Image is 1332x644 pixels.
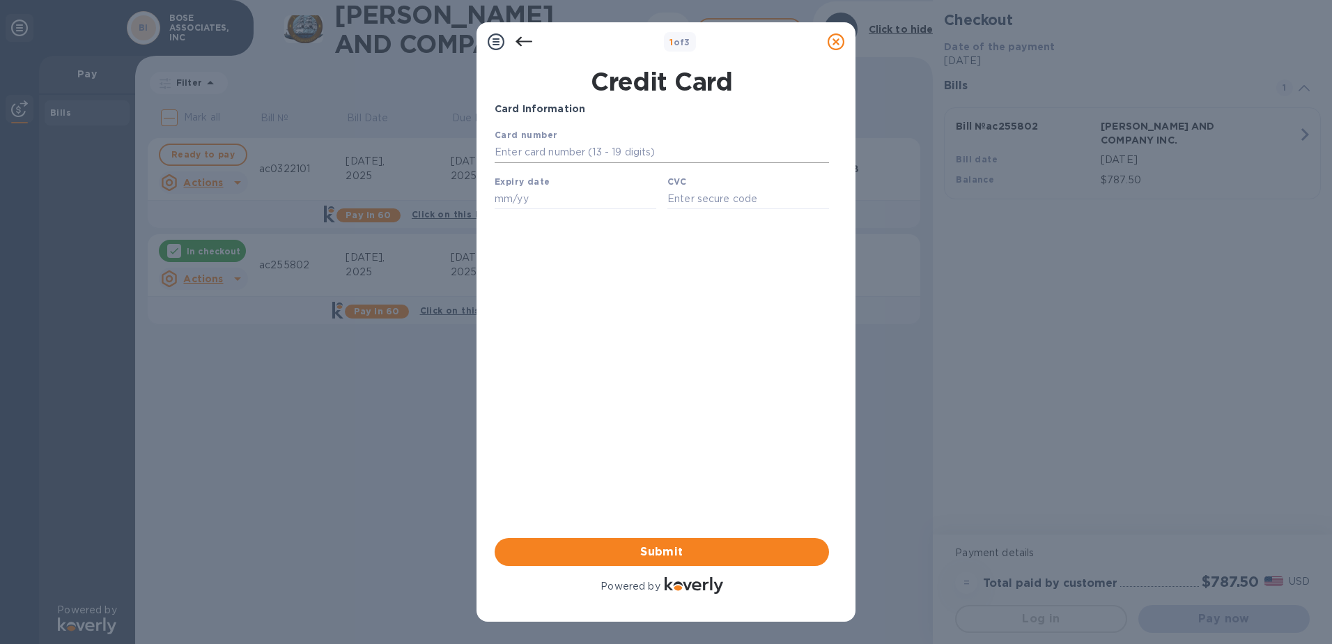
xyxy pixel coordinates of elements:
p: Powered by [601,579,660,594]
img: Logo [665,577,723,594]
span: Submit [506,544,818,560]
b: of 3 [669,37,690,47]
iframe: Your browser does not support iframes [495,128,829,213]
b: Card Information [495,103,585,114]
span: 1 [669,37,673,47]
button: Submit [495,538,829,566]
h1: Credit Card [489,67,835,96]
